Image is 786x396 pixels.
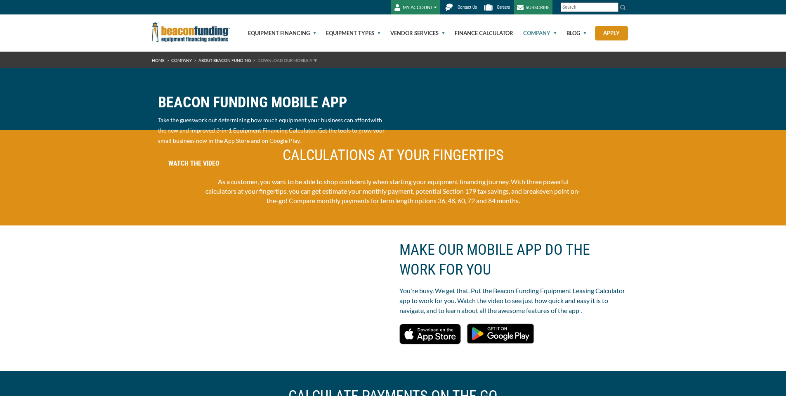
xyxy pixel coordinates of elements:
img: Get it on Google Play [462,319,539,349]
img: Beacon Funding Corporation [152,22,230,42]
a: Clear search text [610,4,616,11]
span: You're busy. We get that. Put the Beacon Funding Equipment Leasing Calculator app to work for you... [399,287,625,314]
span: Take the guesswork out determining how much equipment your business can afford [158,116,371,123]
span: Careers [497,5,510,10]
iframe: <span id="selection-marker-1" class="redactor-selection-marker"></span> [158,234,387,363]
a: Equipment Financing [238,14,316,52]
span: As a customer, you want to be able to shop confidently when starting your equipment financing jou... [205,178,581,204]
span: Contact Us [458,5,477,10]
input: Search [561,2,618,12]
a: Beacon Funding Corporation [152,28,230,35]
a: Finance Calculator [445,14,513,52]
img: Search [620,4,626,11]
a: Vendor Services [381,14,445,52]
span: CALCULATIONS AT YOUR FINGERTIPS [283,147,504,164]
a: Apply [595,26,628,40]
a: Equipment Types [316,14,380,52]
h1: BEACON FUNDING MOBILE APP [158,94,387,111]
span: MAKE OUR MOBILE APP DO THE WORK FOR YOU [399,241,590,278]
a: Company [514,14,557,52]
span: with the new and improved 3-in-1 Equipment Financing Calculator. Get the tools to grow your small... [158,116,385,144]
a: Blog [557,14,586,52]
img: Download on the App Store [399,324,461,344]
